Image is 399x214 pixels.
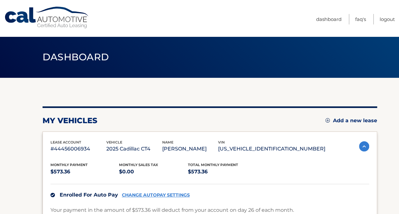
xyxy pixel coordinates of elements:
[218,140,225,144] span: vin
[122,192,190,198] a: CHANGE AUTOPAY SETTINGS
[50,163,88,167] span: Monthly Payment
[316,14,342,24] a: Dashboard
[218,144,325,153] p: [US_VEHICLE_IDENTIFICATION_NUMBER]
[325,117,377,124] a: Add a new lease
[4,6,90,29] a: Cal Automotive
[106,144,162,153] p: 2025 Cadillac CT4
[50,140,81,144] span: lease account
[162,140,173,144] span: name
[355,14,366,24] a: FAQ's
[325,118,330,123] img: add.svg
[43,51,109,63] span: Dashboard
[188,167,257,176] p: $573.36
[50,144,106,153] p: #44456006934
[188,163,238,167] span: Total Monthly Payment
[50,167,119,176] p: $573.36
[43,116,97,125] h2: my vehicles
[106,140,122,144] span: vehicle
[119,163,158,167] span: Monthly sales Tax
[50,193,55,197] img: check.svg
[60,192,118,198] span: Enrolled For Auto Pay
[380,14,395,24] a: Logout
[359,141,369,151] img: accordion-active.svg
[162,144,218,153] p: [PERSON_NAME]
[119,167,188,176] p: $0.00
